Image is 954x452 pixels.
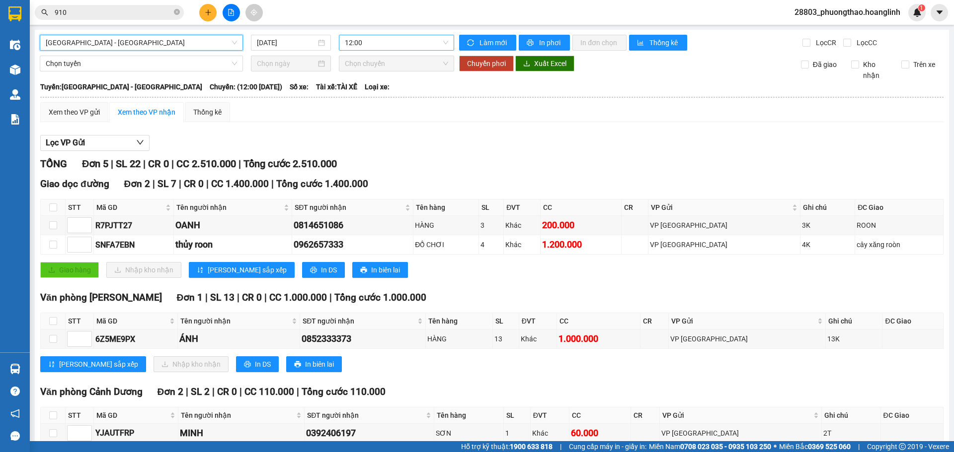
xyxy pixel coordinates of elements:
span: | [264,292,267,303]
th: CC [541,199,622,216]
button: In đơn chọn [572,35,627,51]
button: uploadGiao hàng [40,262,99,278]
span: CR 0 [184,178,204,190]
span: Tài xế: TÀI XẾ [316,81,357,92]
td: 0962657333 [292,235,413,255]
th: Ghi chú [800,199,856,216]
span: | [205,292,208,303]
th: Ghi chú [822,407,880,424]
span: Xuất Excel [534,58,566,69]
span: printer [360,266,367,274]
span: sort-ascending [48,361,55,369]
th: CR [622,199,648,216]
span: Đơn 1 [177,292,203,303]
div: thủy roon [175,238,290,252]
span: close-circle [174,9,180,15]
span: Miền Bắc [779,441,851,452]
img: warehouse-icon [10,89,20,100]
span: copyright [899,443,906,450]
div: Khác [532,428,567,439]
span: close-circle [174,8,180,17]
span: CC 1.400.000 [211,178,269,190]
span: Chuyến: (12:00 [DATE]) [210,81,282,92]
div: 0814651086 [294,218,411,232]
span: | [237,292,239,303]
span: CR 0 [217,386,237,397]
span: Tổng cước 1.400.000 [276,178,368,190]
span: CR 0 [242,292,262,303]
div: 200.000 [542,218,620,232]
div: 13 [494,333,517,344]
span: Làm mới [479,37,508,48]
span: Đơn 2 [158,386,184,397]
button: aim [245,4,263,21]
div: 4 [480,239,502,250]
th: STT [66,407,94,424]
div: 60.000 [571,426,629,440]
span: Mã GD [96,316,167,326]
th: CR [640,313,668,329]
button: Chuyển phơi [459,56,514,71]
span: | [297,386,299,397]
div: Xem theo VP gửi [49,107,100,118]
span: Tổng cước 2.510.000 [243,158,337,170]
div: SƠN [436,428,502,439]
img: warehouse-icon [10,40,20,50]
div: 13K [827,333,880,344]
span: | [858,441,860,452]
div: VP [GEOGRAPHIC_DATA] [661,428,820,439]
td: R7PJTT27 [94,216,174,235]
span: 12:00 [345,35,448,50]
button: printerIn biên lai [352,262,408,278]
div: 0962657333 [294,238,411,252]
div: 0392406197 [306,426,432,440]
span: 28803_phuongthao.hoanglinh [787,6,908,18]
span: SĐT người nhận [295,202,403,213]
span: Chọn tuyến [46,56,237,71]
span: Đơn 5 [82,158,108,170]
sup: 1 [918,4,925,11]
strong: 0369 525 060 [808,443,851,451]
button: Lọc VP Gửi [40,135,150,151]
span: question-circle [10,387,20,396]
td: MINH [178,424,305,443]
span: plus [205,9,212,16]
div: MINH [180,426,303,440]
span: CC 2.510.000 [176,158,236,170]
span: | [171,158,174,170]
th: SL [493,313,519,329]
div: YJAUTFRP [95,427,176,439]
span: | [153,178,155,190]
span: Trên xe [909,59,939,70]
span: In DS [321,264,337,275]
div: Khác [521,333,555,344]
span: Tổng cước 1.000.000 [334,292,426,303]
input: Chọn ngày [257,58,316,69]
span: TỔNG [40,158,67,170]
div: ÁNH [179,332,298,346]
button: sort-ascending[PERSON_NAME] sắp xếp [40,356,146,372]
span: CC 110.000 [244,386,294,397]
span: Cung cấp máy in - giấy in: [569,441,646,452]
span: SL 7 [158,178,176,190]
span: CR 0 [148,158,169,170]
span: Lọc CR [812,37,838,48]
span: search [41,9,48,16]
input: Tìm tên, số ĐT hoặc mã đơn [55,7,172,18]
img: warehouse-icon [10,65,20,75]
div: 4K [802,239,854,250]
span: printer [310,266,317,274]
span: Chọn chuyến [345,56,448,71]
span: [PERSON_NAME] sắp xếp [59,359,138,370]
div: ĐỒ CHƠI [415,239,477,250]
span: VP Gửi [671,316,815,326]
input: 13/10/2025 [257,37,316,48]
span: file-add [228,9,235,16]
th: ĐC Giao [855,199,944,216]
div: 6Z5ME9PX [95,333,176,345]
span: CC 1.000.000 [269,292,327,303]
span: SĐT người nhận [303,316,415,326]
div: Khác [505,239,538,250]
div: 2T [823,428,878,439]
td: 0814651086 [292,216,413,235]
